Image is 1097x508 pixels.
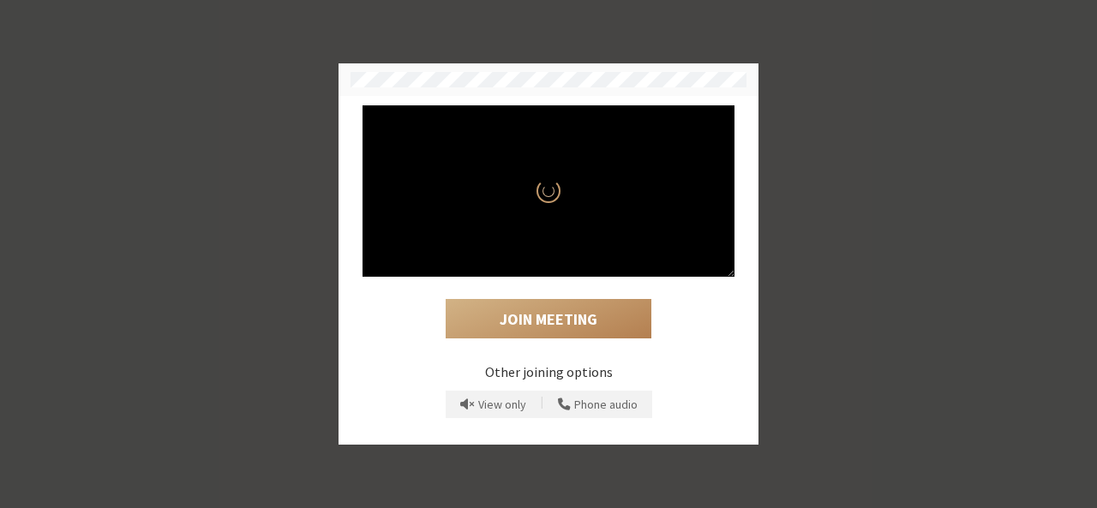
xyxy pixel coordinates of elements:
button: Use your phone for mic and speaker while you view the meeting on this device. [552,391,644,418]
button: Prevent echo when there is already an active mic and speaker in the room. [454,391,532,418]
span: Phone audio [574,398,638,411]
span: View only [478,398,526,411]
span: | [541,393,543,415]
button: Join Meeting [446,299,651,338]
p: Other joining options [363,362,734,382]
